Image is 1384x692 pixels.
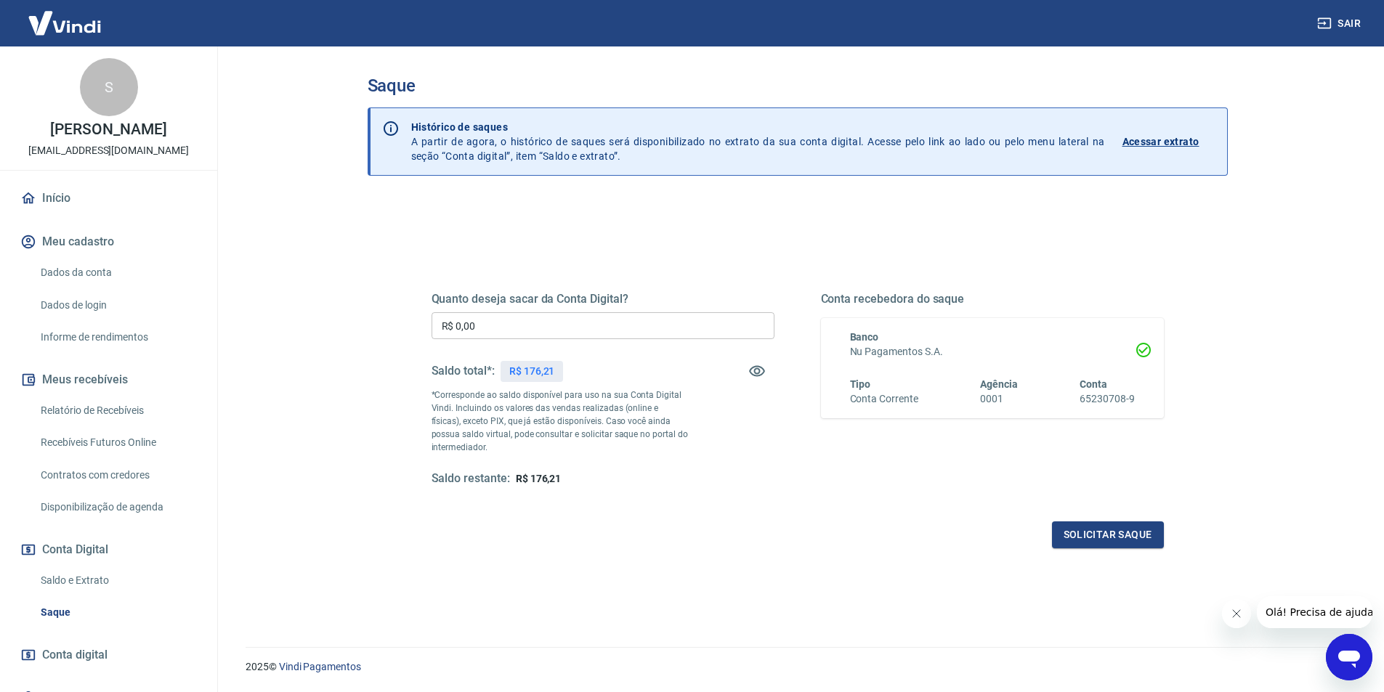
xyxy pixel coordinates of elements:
span: Banco [850,331,879,343]
h6: Conta Corrente [850,391,918,407]
h5: Saldo restante: [432,471,510,487]
span: Conta digital [42,645,108,665]
h6: 65230708-9 [1080,391,1135,407]
a: Disponibilização de agenda [35,492,200,522]
a: Início [17,182,200,214]
a: Dados de login [35,290,200,320]
a: Vindi Pagamentos [279,661,361,672]
a: Conta digital [17,639,200,671]
p: [PERSON_NAME] [50,122,166,137]
a: Contratos com credores [35,460,200,490]
iframe: Mensagem da empresa [1257,596,1372,628]
h5: Quanto deseja sacar da Conta Digital? [432,292,774,306]
a: Saldo e Extrato [35,566,200,595]
h5: Saldo total*: [432,364,495,378]
button: Solicitar saque [1052,521,1164,548]
a: Informe de rendimentos [35,322,200,352]
a: Acessar extrato [1122,120,1215,163]
a: Relatório de Recebíveis [35,396,200,426]
p: A partir de agora, o histórico de saques será disponibilizado no extrato da sua conta digital. Ac... [411,120,1105,163]
p: R$ 176,21 [509,364,555,379]
span: Tipo [850,378,871,390]
p: 2025 © [246,659,1349,675]
span: Conta [1080,378,1107,390]
h5: Conta recebedora do saque [821,292,1164,306]
h6: 0001 [980,391,1018,407]
button: Meu cadastro [17,226,200,258]
img: Vindi [17,1,112,45]
div: S [80,58,138,116]
button: Sair [1314,10,1367,37]
a: Recebíveis Futuros Online [35,428,200,457]
p: Acessar extrato [1122,134,1199,149]
iframe: Botão para abrir a janela de mensagens [1326,634,1372,680]
button: Meus recebíveis [17,364,200,396]
p: [EMAIL_ADDRESS][DOMAIN_NAME] [28,143,189,158]
p: *Corresponde ao saldo disponível para uso na sua Conta Digital Vindi. Incluindo os valores das ve... [432,388,689,454]
span: Agência [980,378,1018,390]
span: Olá! Precisa de ajuda? [9,10,122,22]
p: Histórico de saques [411,120,1105,134]
iframe: Fechar mensagem [1222,599,1251,628]
span: R$ 176,21 [516,473,562,484]
a: Saque [35,598,200,627]
h6: Nu Pagamentos S.A. [850,344,1135,359]
h3: Saque [368,76,1228,96]
button: Conta Digital [17,534,200,566]
a: Dados da conta [35,258,200,288]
